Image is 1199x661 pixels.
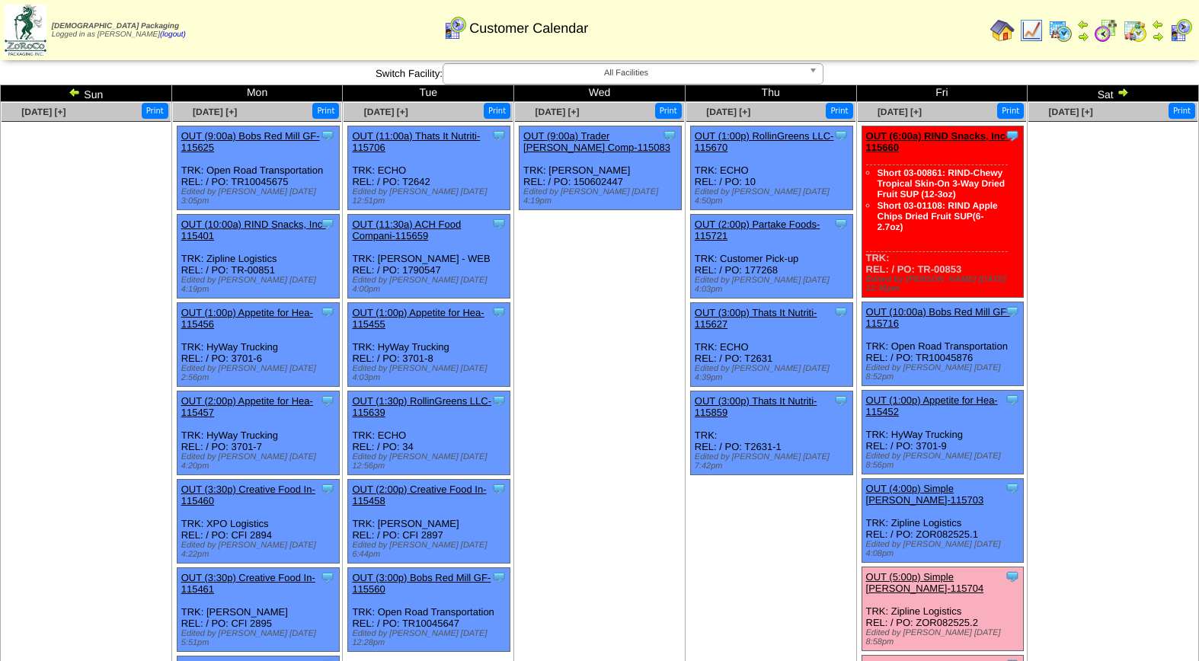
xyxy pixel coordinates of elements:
img: arrowleft.gif [69,86,81,98]
a: OUT (4:00p) Simple [PERSON_NAME]-115703 [866,483,984,506]
a: [DATE] [+] [21,107,66,117]
div: Edited by [PERSON_NAME] [DATE] 8:56pm [866,452,1024,470]
div: Edited by [PERSON_NAME] [DATE] 12:51pm [352,187,510,206]
td: Sun [1,85,172,102]
img: Tooltip [491,570,507,585]
a: (logout) [160,30,186,39]
div: TRK: Customer Pick-up REL: / PO: 177268 [690,215,852,299]
img: Tooltip [833,305,849,320]
div: Edited by [PERSON_NAME] [DATE] 4:39pm [695,364,852,382]
div: Edited by [PERSON_NAME] [DATE] 4:20pm [181,452,339,471]
img: Tooltip [491,481,507,497]
span: Logged in as [PERSON_NAME] [52,22,186,39]
img: Tooltip [1005,304,1020,319]
img: Tooltip [491,393,507,408]
div: TRK: Open Road Transportation REL: / PO: TR10045876 [862,302,1024,386]
div: TRK: HyWay Trucking REL: / PO: 3701-7 [177,391,339,475]
button: Print [312,103,339,119]
img: arrowleft.gif [1077,18,1089,30]
img: Tooltip [662,128,677,143]
div: Edited by [PERSON_NAME] [DATE] 12:36pm [866,275,1024,293]
img: home.gif [990,18,1015,43]
a: [DATE] [+] [193,107,237,117]
img: arrowleft.gif [1152,18,1164,30]
div: Edited by [PERSON_NAME] [DATE] 8:52pm [866,363,1024,382]
div: TRK: Zipline Logistics REL: / PO: ZOR082525.1 [862,479,1024,563]
div: Edited by [PERSON_NAME] [DATE] 7:42pm [695,452,852,471]
a: OUT (3:30p) Creative Food In-115460 [181,484,315,506]
a: OUT (10:00a) RIND Snacks, Inc-115401 [181,219,326,241]
img: Tooltip [320,570,335,585]
div: TRK: HyWay Trucking REL: / PO: 3701-8 [348,303,510,387]
img: Tooltip [320,393,335,408]
img: Tooltip [1005,128,1020,143]
div: TRK: ECHO REL: / PO: 10 [690,126,852,210]
button: Print [997,103,1024,119]
div: TRK: ECHO REL: / PO: T2631 [690,303,852,387]
a: OUT (3:00p) Thats It Nutriti-115627 [695,307,817,330]
div: Edited by [PERSON_NAME] [DATE] 4:19pm [523,187,681,206]
div: TRK: [PERSON_NAME] REL: / PO: CFI 2897 [348,480,510,564]
div: TRK: [PERSON_NAME] REL: / PO: CFI 2895 [177,568,339,652]
img: Tooltip [320,128,335,143]
span: All Facilities [449,64,803,82]
img: Tooltip [833,128,849,143]
div: TRK: REL: / PO: TR-00853 [862,126,1024,298]
img: Tooltip [320,305,335,320]
div: Edited by [PERSON_NAME] [DATE] 4:19pm [181,276,339,294]
a: OUT (1:00p) Appetite for Hea-115452 [866,394,998,417]
div: Edited by [PERSON_NAME] [DATE] 4:00pm [352,276,510,294]
div: Edited by [PERSON_NAME] [DATE] 4:03pm [695,276,852,294]
a: OUT (2:00p) Partake Foods-115721 [695,219,820,241]
td: Fri [856,85,1028,102]
div: Edited by [PERSON_NAME] [DATE] 2:56pm [181,364,339,382]
img: zoroco-logo-small.webp [5,5,46,56]
button: Print [826,103,852,119]
a: OUT (5:00p) Simple [PERSON_NAME]-115704 [866,571,984,594]
img: Tooltip [1005,392,1020,407]
td: Tue [343,85,514,102]
div: TRK: Zipline Logistics REL: / PO: TR-00851 [177,215,339,299]
img: Tooltip [320,481,335,497]
a: OUT (6:00a) RIND Snacks, Inc-115660 [866,130,1009,153]
a: OUT (1:00p) Appetite for Hea-115455 [352,307,484,330]
a: OUT (2:00p) Appetite for Hea-115457 [181,395,313,418]
a: OUT (1:00p) RollinGreens LLC-115670 [695,130,834,153]
a: [DATE] [+] [1049,107,1093,117]
div: TRK: [PERSON_NAME] REL: / PO: 150602447 [520,126,682,210]
img: arrowright.gif [1077,30,1089,43]
img: Tooltip [1005,569,1020,584]
a: [DATE] [+] [364,107,408,117]
div: Edited by [PERSON_NAME] [DATE] 5:51pm [181,629,339,647]
div: Edited by [PERSON_NAME] [DATE] 12:56pm [352,452,510,471]
button: Print [655,103,682,119]
div: TRK: XPO Logistics REL: / PO: CFI 2894 [177,480,339,564]
td: Wed [514,85,686,102]
div: TRK: ECHO REL: / PO: T2642 [348,126,510,210]
div: Edited by [PERSON_NAME] [DATE] 4:50pm [695,187,852,206]
div: TRK: Open Road Transportation REL: / PO: TR10045647 [348,568,510,652]
a: Short 03-00861: RIND-Chewy Tropical Skin-On 3-Way Dried Fruit SUP (12-3oz) [878,168,1006,200]
img: calendarprod.gif [1048,18,1073,43]
img: Tooltip [491,128,507,143]
img: arrowright.gif [1117,86,1129,98]
a: OUT (10:00a) Bobs Red Mill GF-115716 [866,306,1010,329]
a: OUT (3:30p) Creative Food In-115461 [181,572,315,595]
a: OUT (3:00p) Bobs Red Mill GF-115560 [352,572,491,595]
a: OUT (2:00p) Creative Food In-115458 [352,484,486,506]
div: Edited by [PERSON_NAME] [DATE] 4:22pm [181,541,339,559]
button: Print [142,103,168,119]
img: calendarblend.gif [1094,18,1118,43]
div: Edited by [PERSON_NAME] [DATE] 4:08pm [866,540,1024,558]
div: TRK: [PERSON_NAME] - WEB REL: / PO: 1790547 [348,215,510,299]
img: Tooltip [833,393,849,408]
a: OUT (3:00p) Thats It Nutriti-115859 [695,395,817,418]
a: [DATE] [+] [878,107,922,117]
div: Edited by [PERSON_NAME] [DATE] 12:28pm [352,629,510,647]
td: Mon [171,85,343,102]
img: calendarcustomer.gif [1169,18,1193,43]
